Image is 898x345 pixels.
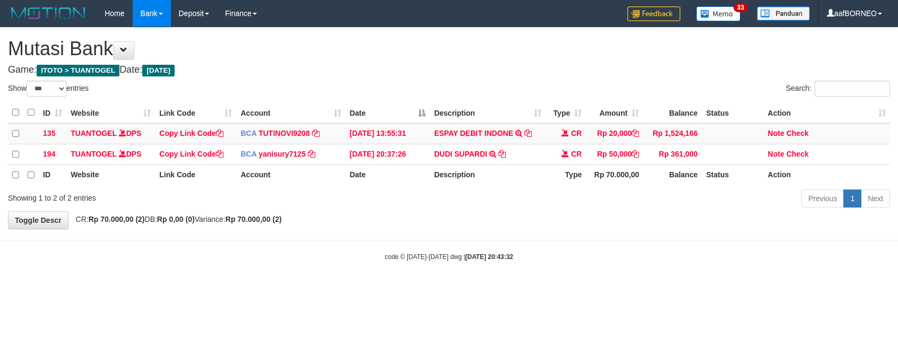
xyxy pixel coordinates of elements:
img: Feedback.jpg [627,6,680,21]
th: Amount: activate to sort column ascending [586,102,643,123]
span: [DATE] [142,65,175,76]
td: Rp 1,524,166 [643,123,702,144]
input: Search: [815,81,890,97]
a: Next [861,189,890,208]
td: DPS [66,144,155,165]
img: Button%20Memo.svg [696,6,741,21]
select: Showentries [27,81,66,97]
th: Type [546,165,586,185]
td: [DATE] 13:55:31 [346,123,430,144]
a: ESPAY DEBIT INDONE [434,129,513,137]
th: Rp 70.000,00 [586,165,643,185]
a: Copy Link Code [159,150,223,158]
strong: [DATE] 20:43:32 [465,253,513,261]
a: Note [768,150,784,158]
th: Action: activate to sort column ascending [764,102,890,123]
span: 33 [733,3,748,12]
h4: Game: Date: [8,65,890,75]
span: BCA [240,129,256,137]
a: TUTINOVI9208 [258,129,309,137]
a: Copy Link Code [159,129,223,137]
a: Copy ESPAY DEBIT INDONE to clipboard [524,129,532,137]
th: Balance [643,102,702,123]
a: Previous [801,189,844,208]
th: Action [764,165,890,185]
strong: Rp 0,00 (0) [157,215,195,223]
a: Toggle Descr [8,211,68,229]
th: Balance [643,165,702,185]
td: [DATE] 20:37:26 [346,144,430,165]
strong: Rp 70.000,00 (2) [226,215,282,223]
label: Search: [786,81,890,97]
a: Copy Rp 20,000 to clipboard [632,129,639,137]
span: 135 [43,129,55,137]
th: Description [430,165,546,185]
strong: Rp 70.000,00 (2) [89,215,145,223]
a: Copy TUTINOVI9208 to clipboard [312,129,320,137]
th: Website [66,165,155,185]
th: ID [39,165,66,185]
small: code © [DATE]-[DATE] dwg | [385,253,513,261]
th: Date [346,165,430,185]
a: Copy yanisury7125 to clipboard [308,150,315,158]
span: BCA [240,150,256,158]
span: CR: DB: Variance: [71,215,282,223]
th: Website: activate to sort column ascending [66,102,155,123]
img: panduan.png [757,6,810,21]
th: Link Code [155,165,236,185]
a: DUDI SUPARDI [434,150,487,158]
td: Rp 50,000 [586,144,643,165]
h1: Mutasi Bank [8,38,890,59]
a: TUANTOGEL [71,129,117,137]
span: ITOTO > TUANTOGEL [37,65,119,76]
th: Date: activate to sort column descending [346,102,430,123]
span: CR [571,129,582,137]
td: Rp 361,000 [643,144,702,165]
th: Account [236,165,345,185]
th: Link Code: activate to sort column ascending [155,102,236,123]
span: 194 [43,150,55,158]
th: Status [702,102,763,123]
a: Copy DUDI SUPARDI to clipboard [498,150,506,158]
a: Check [787,150,809,158]
a: Check [787,129,809,137]
a: 1 [843,189,861,208]
span: CR [571,150,582,158]
label: Show entries [8,81,89,97]
div: Showing 1 to 2 of 2 entries [8,188,366,203]
a: Copy Rp 50,000 to clipboard [632,150,639,158]
th: Status [702,165,763,185]
a: yanisury7125 [258,150,306,158]
th: Description: activate to sort column ascending [430,102,546,123]
img: MOTION_logo.png [8,5,89,21]
a: TUANTOGEL [71,150,117,158]
th: Account: activate to sort column ascending [236,102,345,123]
td: DPS [66,123,155,144]
th: ID: activate to sort column ascending [39,102,66,123]
a: Note [768,129,784,137]
td: Rp 20,000 [586,123,643,144]
th: Type: activate to sort column ascending [546,102,586,123]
